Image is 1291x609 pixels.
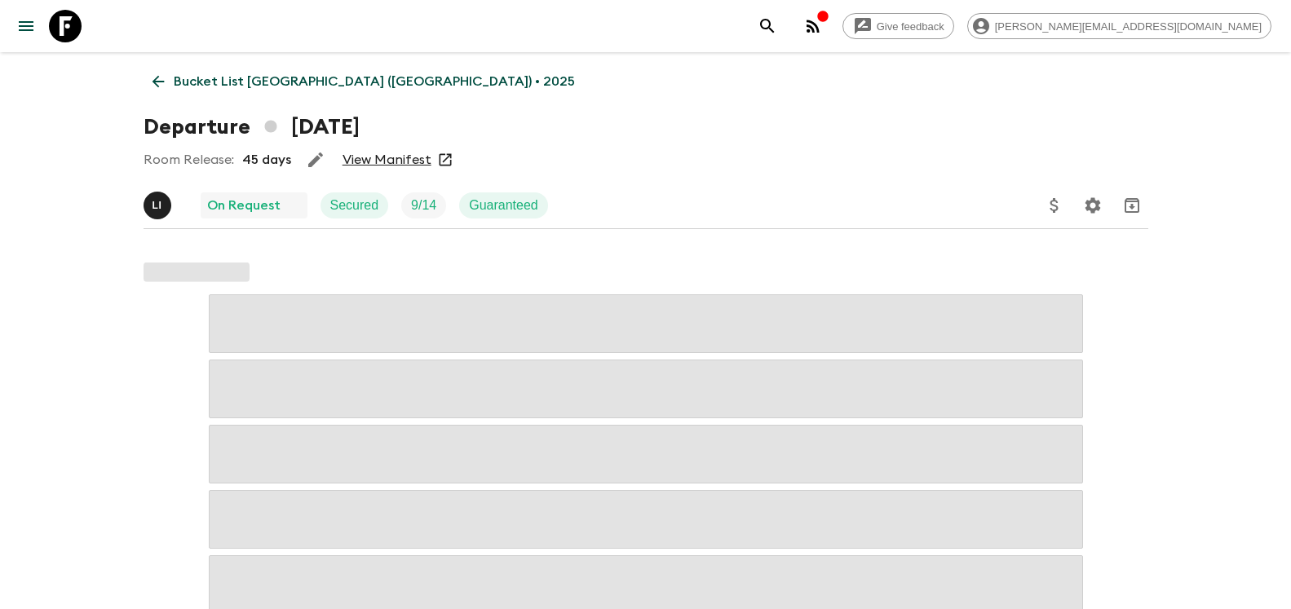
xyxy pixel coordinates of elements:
div: [PERSON_NAME][EMAIL_ADDRESS][DOMAIN_NAME] [967,13,1271,39]
div: Secured [321,192,389,218]
p: On Request [207,196,281,215]
p: 9 / 14 [411,196,436,215]
button: Archive (Completed, Cancelled or Unsynced Departures only) [1116,189,1148,222]
button: Update Price, Early Bird Discount and Costs [1038,189,1071,222]
button: Settings [1077,189,1109,222]
p: L I [153,199,162,212]
p: Secured [330,196,379,215]
h1: Departure [DATE] [144,111,360,143]
p: 45 days [242,150,291,170]
span: Give feedback [868,20,953,33]
button: LI [144,192,175,219]
a: View Manifest [343,152,431,168]
div: Trip Fill [401,192,446,218]
span: [PERSON_NAME][EMAIL_ADDRESS][DOMAIN_NAME] [986,20,1271,33]
button: search adventures [751,10,784,42]
p: Guaranteed [469,196,538,215]
p: Room Release: [144,150,234,170]
p: Bucket List [GEOGRAPHIC_DATA] ([GEOGRAPHIC_DATA]) • 2025 [174,72,575,91]
a: Give feedback [842,13,954,39]
button: menu [10,10,42,42]
span: Lee Irwins [144,196,175,210]
a: Bucket List [GEOGRAPHIC_DATA] ([GEOGRAPHIC_DATA]) • 2025 [144,65,584,98]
